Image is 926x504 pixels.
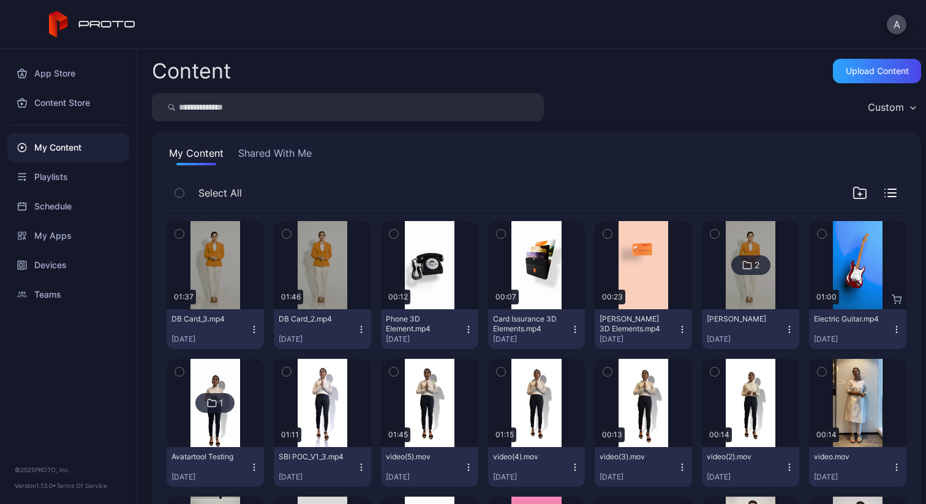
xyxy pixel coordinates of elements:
button: video(3).mov[DATE] [595,447,692,487]
a: Devices [7,250,129,280]
div: [DATE] [171,472,249,482]
div: DB Card_3.mp4 [171,314,239,324]
span: Select All [198,186,242,200]
div: SBI POC_V1_3.mp4 [279,452,346,462]
div: [DATE] [493,334,571,344]
div: 2 [755,260,759,271]
div: Electric Guitar.mp4 [814,314,881,324]
div: video(5).mov [386,452,453,462]
button: Phone 3D Element.mp4[DATE] [381,309,478,349]
div: Avatartool Testing [171,452,239,462]
button: A [887,15,906,34]
div: [DATE] [600,334,677,344]
div: [DATE] [600,472,677,482]
a: App Store [7,59,129,88]
button: Electric Guitar.mp4[DATE] [809,309,906,349]
div: video.mov [814,452,881,462]
button: video(2).mov[DATE] [702,447,799,487]
a: Schedule [7,192,129,221]
button: Upload Content [833,59,921,83]
div: BOB 3D Elements.mp4 [600,314,667,334]
div: 1 [219,397,224,408]
button: video.mov[DATE] [809,447,906,487]
button: video(5).mov[DATE] [381,447,478,487]
div: DB Card_2.mp4 [279,314,346,324]
div: [DATE] [707,334,785,344]
div: Upload Content [846,66,909,76]
div: [DATE] [386,334,464,344]
div: Phone 3D Element.mp4 [386,314,453,334]
button: Shared With Me [236,146,314,165]
div: BOB [707,314,774,324]
div: Content [152,61,231,81]
div: [DATE] [707,472,785,482]
div: [DATE] [279,472,356,482]
div: Custom [868,101,904,113]
button: Custom [862,93,921,121]
div: [DATE] [814,334,892,344]
div: [DATE] [493,472,571,482]
button: DB Card_3.mp4[DATE] [167,309,264,349]
button: My Content [167,146,226,165]
div: video(3).mov [600,452,667,462]
button: video(4).mov[DATE] [488,447,585,487]
div: video(4).mov [493,452,560,462]
span: Version 1.13.0 • [15,482,56,489]
a: My Content [7,133,129,162]
a: Playlists [7,162,129,192]
button: Card Issurance 3D Elements.mp4[DATE] [488,309,585,349]
div: [DATE] [386,472,464,482]
div: video(2).mov [707,452,774,462]
a: Terms Of Service [56,482,107,489]
a: Content Store [7,88,129,118]
a: Teams [7,280,129,309]
button: Avatartool Testing[DATE] [167,447,264,487]
button: [PERSON_NAME][DATE] [702,309,799,349]
button: [PERSON_NAME] 3D Elements.mp4[DATE] [595,309,692,349]
div: [DATE] [279,334,356,344]
div: Card Issurance 3D Elements.mp4 [493,314,560,334]
div: [DATE] [171,334,249,344]
div: [DATE] [814,472,892,482]
div: © 2025 PROTO, Inc. [15,465,122,475]
button: SBI POC_V1_3.mp4[DATE] [274,447,371,487]
a: My Apps [7,221,129,250]
button: DB Card_2.mp4[DATE] [274,309,371,349]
